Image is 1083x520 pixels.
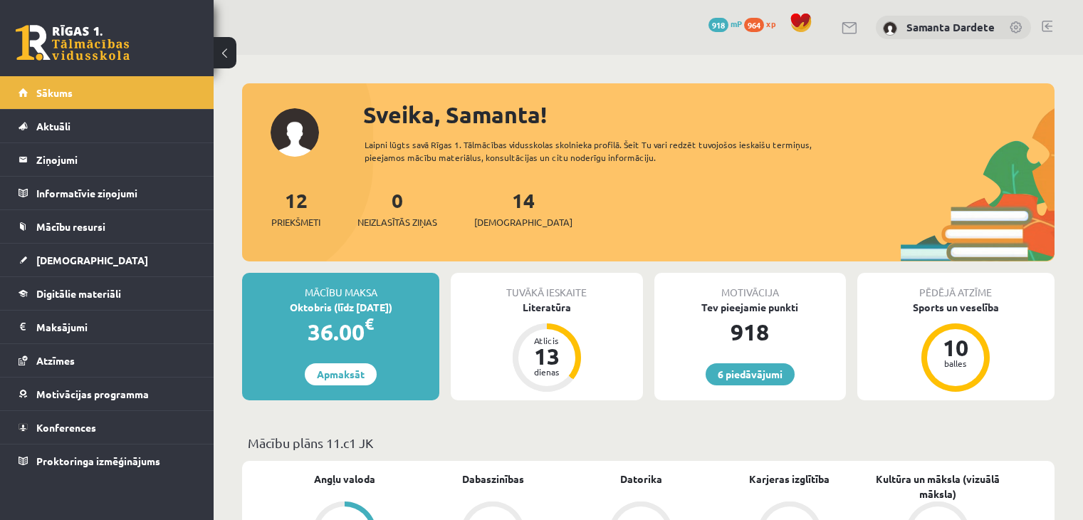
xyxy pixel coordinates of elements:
legend: Informatīvie ziņojumi [36,177,196,209]
span: Mācību resursi [36,220,105,233]
div: Oktobris (līdz [DATE]) [242,300,439,315]
span: Konferences [36,421,96,434]
a: Karjeras izglītība [749,472,830,487]
legend: Ziņojumi [36,143,196,176]
a: Digitālie materiāli [19,277,196,310]
p: Mācību plāns 11.c1 JK [248,433,1049,452]
div: 10 [934,336,977,359]
a: 918 mP [708,18,742,29]
a: Aktuāli [19,110,196,142]
legend: Maksājumi [36,311,196,343]
a: Motivācijas programma [19,378,196,410]
span: 918 [708,18,728,32]
a: Atzīmes [19,344,196,377]
a: Informatīvie ziņojumi [19,177,196,209]
div: Sports un veselība [857,300,1055,315]
span: xp [766,18,775,29]
a: 14[DEMOGRAPHIC_DATA] [474,187,572,229]
div: 918 [654,315,846,349]
div: Pēdējā atzīme [857,273,1055,300]
a: 964 xp [744,18,783,29]
a: Mācību resursi [19,210,196,243]
a: 12Priekšmeti [271,187,320,229]
div: 13 [525,345,568,368]
span: Digitālie materiāli [36,287,121,300]
a: Sports un veselība 10 balles [857,300,1055,394]
a: 0Neizlasītās ziņas [357,187,437,229]
span: € [365,313,374,334]
a: Sākums [19,76,196,109]
a: Rīgas 1. Tālmācības vidusskola [16,25,130,61]
span: Proktoringa izmēģinājums [36,454,160,467]
a: Kultūra un māksla (vizuālā māksla) [864,472,1012,501]
a: Apmaksāt [305,363,377,385]
div: Literatūra [451,300,642,315]
div: Atlicis [525,336,568,345]
span: Atzīmes [36,354,75,367]
div: 36.00 [242,315,439,349]
span: Priekšmeti [271,215,320,229]
a: Proktoringa izmēģinājums [19,444,196,477]
a: Konferences [19,411,196,444]
span: Aktuāli [36,120,70,132]
img: Samanta Dardete [883,21,897,36]
a: Angļu valoda [314,472,375,487]
div: Sveika, Samanta! [363,98,1055,132]
span: Neizlasītās ziņas [357,215,437,229]
a: Literatūra Atlicis 13 dienas [451,300,642,394]
a: 6 piedāvājumi [706,363,795,385]
a: Datorika [620,472,662,487]
span: [DEMOGRAPHIC_DATA] [474,215,572,229]
a: Dabaszinības [462,472,524,487]
a: Ziņojumi [19,143,196,176]
span: [DEMOGRAPHIC_DATA] [36,254,148,266]
span: Sākums [36,86,73,99]
div: Mācību maksa [242,273,439,300]
div: Motivācija [654,273,846,300]
div: Laipni lūgts savā Rīgas 1. Tālmācības vidusskolas skolnieka profilā. Šeit Tu vari redzēt tuvojošo... [365,138,852,164]
div: Tuvākā ieskaite [451,273,642,300]
a: Samanta Dardete [906,20,995,34]
div: balles [934,359,977,368]
a: [DEMOGRAPHIC_DATA] [19,244,196,276]
span: mP [731,18,742,29]
a: Maksājumi [19,311,196,343]
span: 964 [744,18,764,32]
div: Tev pieejamie punkti [654,300,846,315]
div: dienas [525,368,568,376]
span: Motivācijas programma [36,388,149,400]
